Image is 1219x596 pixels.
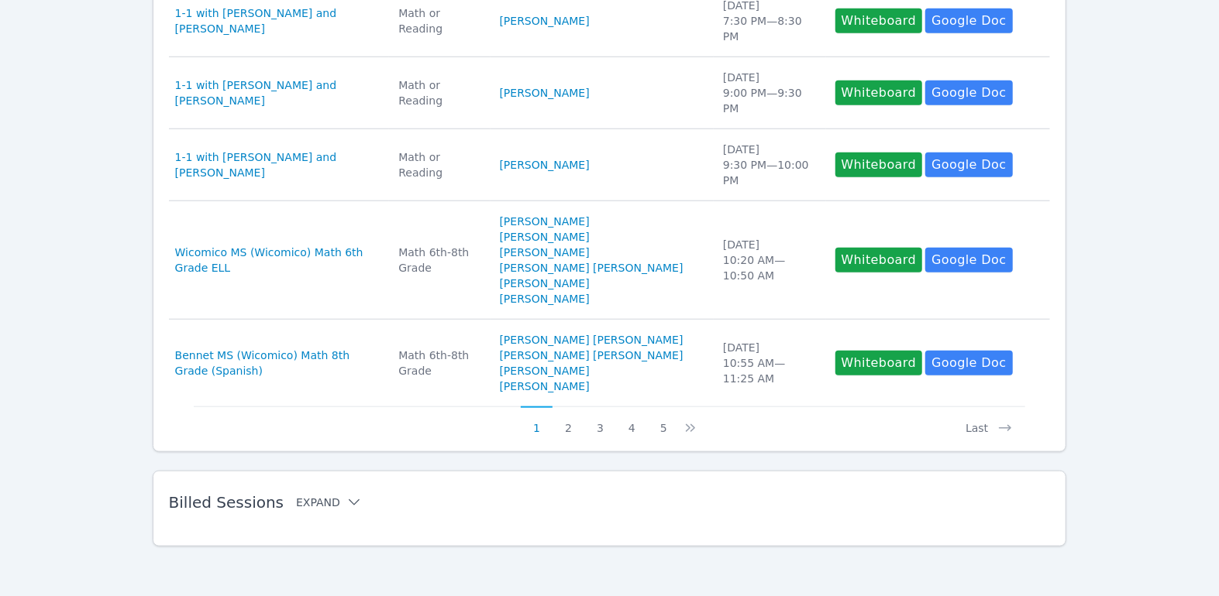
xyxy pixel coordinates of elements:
[723,340,817,386] div: [DATE] 10:55 AM — 11:25 AM
[175,149,381,180] a: 1-1 with [PERSON_NAME] and [PERSON_NAME]
[169,129,1051,201] tr: 1-1 with [PERSON_NAME] and [PERSON_NAME]Math or Reading[PERSON_NAME][DATE]9:30 PM—10:00 PMWhitebo...
[500,245,590,260] a: [PERSON_NAME]
[398,149,480,180] div: Math or Reading
[398,245,480,276] div: Math 6th-8th Grade
[398,77,480,108] div: Math or Reading
[500,332,684,348] a: [PERSON_NAME] [PERSON_NAME]
[835,80,923,105] button: Whiteboard
[169,320,1051,406] tr: Bennet MS (Wicomico) Math 8th Grade (Spanish)Math 6th-8th Grade[PERSON_NAME] [PERSON_NAME][PERSON...
[169,57,1051,129] tr: 1-1 with [PERSON_NAME] and [PERSON_NAME]Math or Reading[PERSON_NAME][DATE]9:00 PM—9:30 PMWhiteboa...
[925,152,1012,177] a: Google Doc
[398,348,480,378] div: Math 6th-8th Grade
[723,142,817,188] div: [DATE] 9:30 PM — 10:00 PM
[500,378,590,394] a: [PERSON_NAME]
[169,201,1051,320] tr: Wicomico MS (Wicomico) Math 6th Grade ELLMath 6th-8th Grade[PERSON_NAME][PERSON_NAME][PERSON_NAME...
[500,260,704,291] a: [PERSON_NAME] [PERSON_NAME] [PERSON_NAME]
[500,214,590,229] a: [PERSON_NAME]
[500,229,590,245] a: [PERSON_NAME]
[296,495,362,510] button: Expand
[169,493,284,512] span: Billed Sessions
[500,363,590,378] a: [PERSON_NAME]
[398,5,480,36] div: Math or Reading
[175,348,381,378] a: Bennet MS (Wicomico) Math 8th Grade (Spanish)
[500,13,590,29] a: [PERSON_NAME]
[175,5,381,36] a: 1-1 with [PERSON_NAME] and [PERSON_NAME]
[584,406,616,436] button: 3
[835,152,923,177] button: Whiteboard
[616,406,648,436] button: 4
[835,248,923,272] button: Whiteboard
[648,406,680,436] button: 5
[925,80,1012,105] a: Google Doc
[835,351,923,375] button: Whiteboard
[925,9,1012,33] a: Google Doc
[723,237,817,283] div: [DATE] 10:20 AM — 10:50 AM
[500,291,590,307] a: [PERSON_NAME]
[175,245,381,276] a: Wicomico MS (Wicomico) Math 6th Grade ELL
[925,351,1012,375] a: Google Doc
[723,70,817,116] div: [DATE] 9:00 PM — 9:30 PM
[500,85,590,101] a: [PERSON_NAME]
[500,348,684,363] a: [PERSON_NAME] [PERSON_NAME]
[953,406,1025,436] button: Last
[925,248,1012,272] a: Google Doc
[553,406,584,436] button: 2
[175,77,381,108] a: 1-1 with [PERSON_NAME] and [PERSON_NAME]
[835,9,923,33] button: Whiteboard
[500,157,590,173] a: [PERSON_NAME]
[521,406,553,436] button: 1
